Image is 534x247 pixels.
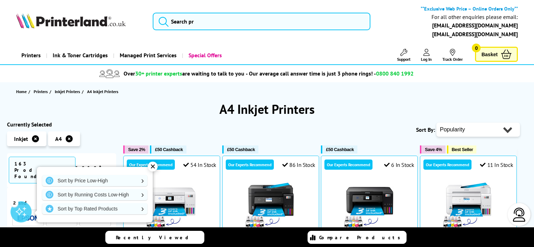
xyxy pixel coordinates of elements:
[155,147,183,152] span: £50 Cashback
[150,145,186,154] button: £50 Cashback
[432,31,518,38] a: [EMAIL_ADDRESS][DOMAIN_NAME]
[183,161,216,168] div: 54 In Stock
[113,46,182,64] a: Managed Print Services
[42,175,147,186] a: Sort by Price Low-High
[452,147,473,152] span: Best Seller
[472,44,481,52] span: 0
[425,147,442,152] span: Save 4%
[244,181,297,233] img: Epson EcoTank ET-3850
[16,13,144,30] a: Printerland Logo
[227,147,255,152] span: £50 Cashback
[512,208,526,222] img: user-headset-light.svg
[308,231,407,244] a: Compare Products
[53,46,108,64] span: Ink & Toner Cartridges
[87,89,118,94] span: A4 Inkjet Printers
[397,49,410,62] a: Support
[432,22,518,29] a: [EMAIL_ADDRESS][DOMAIN_NAME]
[42,203,147,214] a: Sort by Top Rated Products
[222,145,258,154] button: £50 Cashback
[16,13,126,28] img: Printerland Logo
[397,57,410,62] span: Support
[447,145,477,154] button: Best Seller
[420,145,445,154] button: Save 4%
[416,126,435,133] span: Sort By:
[7,121,116,128] div: Currently Selected
[16,46,46,64] a: Printers
[431,14,518,20] div: For all other enquiries please email:
[34,88,48,95] span: Printers
[153,13,370,30] input: Search pr
[116,234,196,241] span: Recently Viewed
[282,161,315,168] div: 86 In Stock
[55,88,80,95] span: Inkjet Printers
[442,49,463,62] a: Track Order
[42,189,147,200] a: Sort by Running Costs Low-High
[376,70,414,77] span: 0800 840 1992
[123,145,149,154] button: Save 2%
[324,160,373,170] div: Our Experts Recommend
[145,181,198,233] img: Epson EcoTank ET-2856
[34,88,50,95] a: Printers
[384,161,414,168] div: 6 In Stock
[124,70,244,77] span: Over are waiting to talk to you
[321,145,357,154] button: £50 Cashback
[480,161,513,168] div: 11 In Stock
[421,49,432,62] a: Log In
[127,160,175,170] div: Our Experts Recommend
[148,162,158,171] div: ✕
[55,135,62,142] span: A4
[246,70,414,77] span: - Our average call answer time is just 3 phone rings! -
[11,199,18,207] div: 2
[442,181,495,233] img: Epson EcoTank ET-4856
[128,147,145,152] span: Save 2%
[105,231,204,244] a: Recently Viewed
[55,88,82,95] a: Inkjet Printers
[423,160,472,170] div: Our Experts Recommend
[14,135,28,142] span: Inkjet
[9,157,75,183] span: 163 Products Found
[7,101,527,117] h1: A4 Inkjet Printers
[226,160,274,170] div: Our Experts Recommend
[135,70,182,77] span: 30+ printer experts
[16,88,28,95] a: Home
[46,46,113,64] a: Ink & Toner Cartridges
[326,147,354,152] span: £50 Cashback
[343,181,396,233] img: Epson EcoTank ET-2850
[475,47,518,62] a: Basket 0
[421,57,432,62] span: Log In
[421,5,518,12] b: **Exclusive Web Price – Online Orders Only**
[182,46,227,64] a: Special Offers
[319,234,404,241] span: Compare Products
[481,50,497,59] span: Basket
